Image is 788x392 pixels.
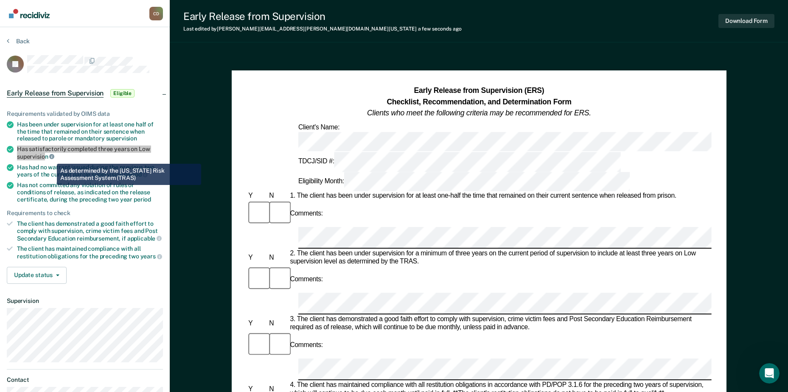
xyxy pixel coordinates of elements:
dt: Supervision [7,297,163,305]
dt: Contact [7,376,163,384]
div: Eligibility Month: [297,172,632,191]
div: C D [149,7,163,20]
button: Profile dropdown button [149,7,163,20]
img: Recidiviz [9,9,50,18]
button: Back [7,37,30,45]
div: N [267,319,288,328]
div: Has been under supervision for at least one half of the time that remained on their sentence when... [17,121,163,142]
strong: Checklist, Recommendation, and Determination Form [387,98,571,106]
div: Has had no warrant issued during the previous two years of the current parole supervision [17,164,163,178]
div: TDCJ/SID #: [297,152,622,172]
div: Y [247,319,267,328]
span: years [140,253,162,260]
span: period [134,196,151,203]
div: Has satisfactorily completed three years on Low [17,146,163,160]
div: Early Release from Supervision [183,10,462,22]
strong: Early Release from Supervision (ERS) [414,86,544,95]
span: Eligible [110,89,135,98]
div: Requirements to check [7,210,163,217]
div: Has not committed any violation of rules or conditions of release, as indicated on the release ce... [17,182,163,203]
button: Update status [7,267,67,284]
div: Requirements validated by OIMS data [7,110,163,118]
em: Clients who meet the following criteria may be recommended for ERS. [367,109,591,117]
div: The client has demonstrated a good faith effort to comply with supervision, crime victim fees and... [17,220,163,242]
div: Comments: [288,210,324,218]
div: 2. The client has been under supervision for a minimum of three years on the current period of su... [288,249,711,266]
div: N [267,254,288,262]
span: applicable [127,235,162,242]
div: Last edited by [PERSON_NAME][EMAIL_ADDRESS][PERSON_NAME][DOMAIN_NAME][US_STATE] [183,26,462,32]
div: 3. The client has demonstrated a good faith effort to comply with supervision, crime victim fees ... [288,315,711,332]
span: period [124,171,148,178]
span: a few seconds ago [418,26,462,32]
span: supervision [106,135,137,142]
div: N [267,192,288,201]
div: Y [247,254,267,262]
span: Early Release from Supervision [7,89,104,98]
div: 1. The client has been under supervision for at least one-half the time that remained on their cu... [288,192,711,201]
iframe: Intercom live chat [759,363,780,384]
div: Y [247,192,267,201]
div: Comments: [288,341,324,350]
div: Comments: [288,275,324,284]
span: supervision [17,153,54,160]
button: Download Form [718,14,774,28]
div: The client has maintained compliance with all restitution obligations for the preceding two [17,245,163,260]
